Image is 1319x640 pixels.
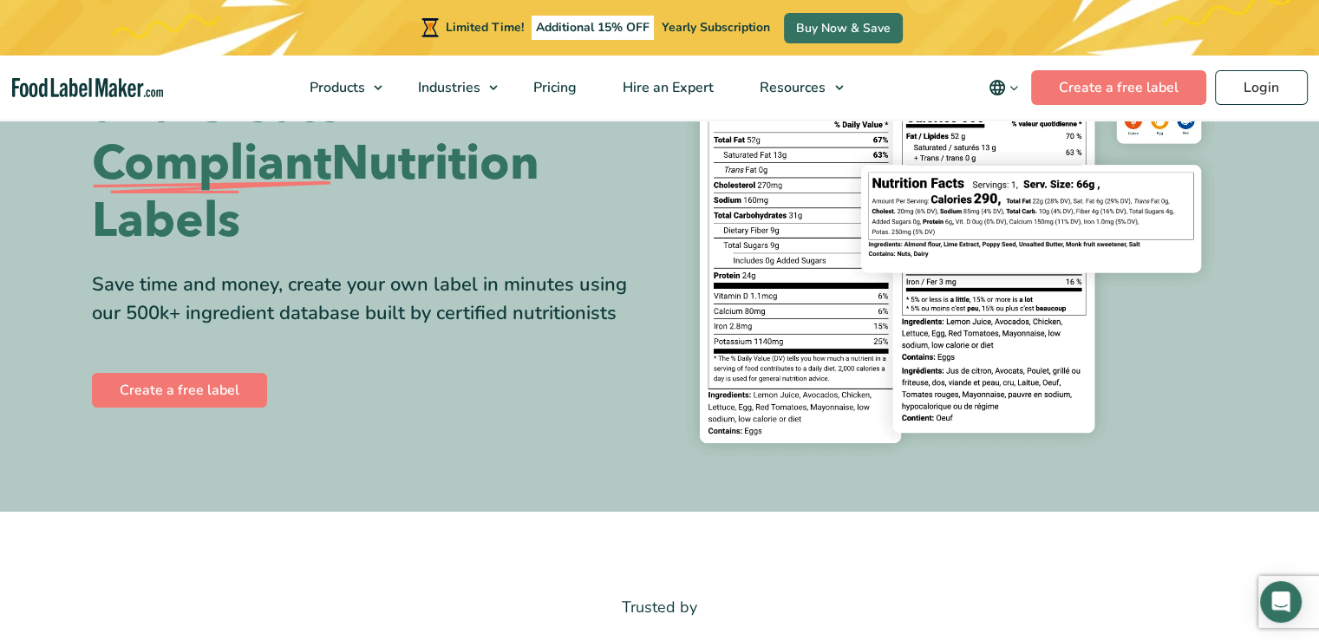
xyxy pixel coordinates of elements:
[92,271,647,328] div: Save time and money, create your own label in minutes using our 500k+ ingredient database built b...
[600,56,733,120] a: Hire an Expert
[304,78,367,97] span: Products
[784,13,903,43] a: Buy Now & Save
[617,78,715,97] span: Hire an Expert
[532,16,654,40] span: Additional 15% OFF
[287,56,391,120] a: Products
[395,56,506,120] a: Industries
[662,19,770,36] span: Yearly Subscription
[1031,70,1206,105] a: Create a free label
[511,56,596,120] a: Pricing
[446,19,524,36] span: Limited Time!
[92,373,267,408] a: Create a free label
[1215,70,1308,105] a: Login
[92,135,331,193] span: Compliant
[92,21,647,250] h1: Easily Analyze Recipes and Create FDA Nutrition Labels
[413,78,482,97] span: Industries
[92,595,1228,620] p: Trusted by
[1260,581,1302,623] div: Open Intercom Messenger
[737,56,852,120] a: Resources
[528,78,578,97] span: Pricing
[754,78,827,97] span: Resources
